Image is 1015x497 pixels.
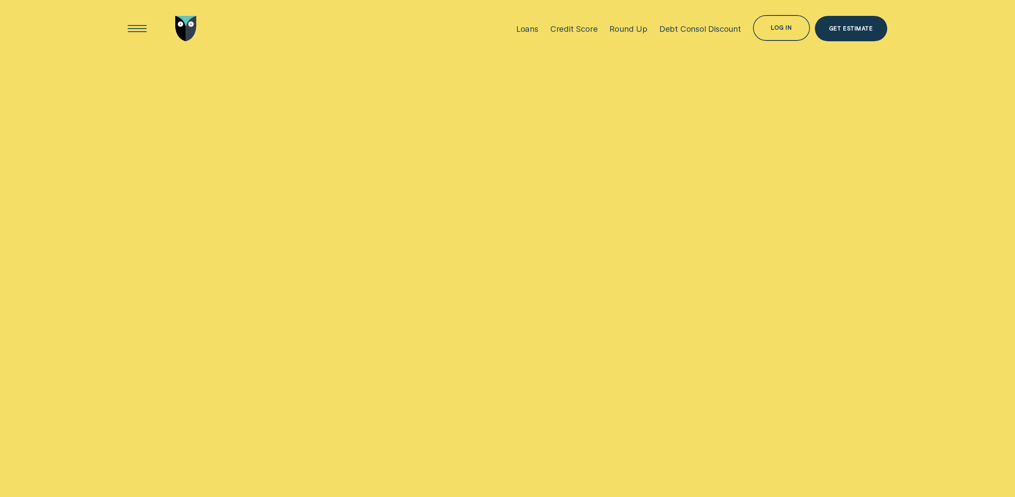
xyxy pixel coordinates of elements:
div: Credit Score [550,24,598,34]
button: Log in [753,15,810,41]
button: Open Menu [124,16,150,42]
img: Wisr [175,16,197,42]
div: Round Up [609,24,647,34]
a: Get Estimate [815,16,887,42]
div: Debt Consol Discount [659,24,741,34]
h4: Get the Wisr story [128,216,347,296]
div: Loans [516,24,538,34]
